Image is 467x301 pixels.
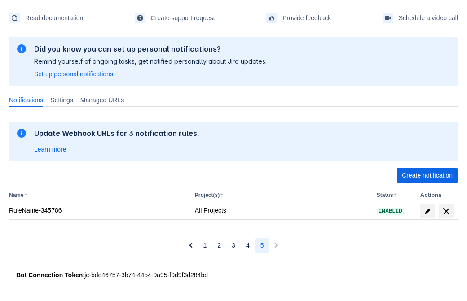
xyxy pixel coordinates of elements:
div: : jc-bde46757-3b74-44b4-9a95-f9d9f3d284bd [16,270,451,279]
span: edit [424,208,431,215]
button: Page 3 [226,238,241,253]
button: Previous [184,238,198,253]
th: Actions [417,190,458,201]
a: Schedule a video call [383,11,458,25]
span: delete [441,206,452,217]
a: Read documentation [9,11,83,25]
button: Page 2 [212,238,226,253]
span: 3 [232,238,235,253]
span: documentation [11,14,18,22]
span: information [16,44,27,54]
div: All Projects [195,206,370,215]
span: Create notification [402,168,453,183]
span: 5 [260,238,264,253]
span: Provide feedback [282,11,331,25]
strong: Bot Connection Token [16,271,83,279]
button: Create notification [397,168,458,183]
span: support [137,14,144,22]
div: RuleName-345786 [9,206,188,215]
button: Status [377,192,393,198]
h2: Did you know you can set up personal notifications? [34,44,267,53]
button: Project(s) [195,192,220,198]
a: Learn more [34,145,66,154]
button: Page 1 [198,238,212,253]
h2: Update Webhook URLs for 3 notification rules. [34,129,199,138]
p: Remind yourself of ongoing tasks, get notified personally about Jira updates. [34,57,267,66]
span: Settings [50,96,73,105]
span: Create support request [151,11,215,25]
span: Enabled [377,209,404,214]
button: Next [269,238,283,253]
button: Page 5 [255,238,269,253]
span: Schedule a video call [399,11,458,25]
nav: Pagination [184,238,284,253]
span: 1 [203,238,207,253]
span: videoCall [384,14,392,22]
span: Read documentation [25,11,83,25]
button: Page 4 [241,238,255,253]
span: 2 [217,238,221,253]
a: Provide feedback [266,11,331,25]
span: information [16,128,27,139]
span: Notifications [9,96,43,105]
span: feedback [268,14,275,22]
button: Name [9,192,24,198]
a: Set up personal notifications [34,70,113,79]
span: 4 [246,238,250,253]
a: Create support request [135,11,215,25]
span: Managed URLs [80,96,124,105]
